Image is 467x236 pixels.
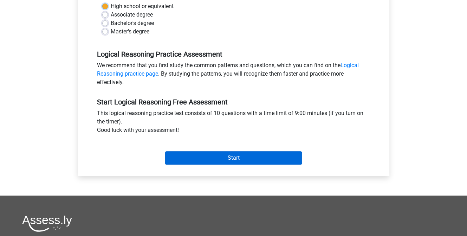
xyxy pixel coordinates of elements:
label: Master's degree [111,27,149,36]
label: Bachelor's degree [111,19,154,27]
h5: Logical Reasoning Practice Assessment [97,50,370,58]
img: Assessly logo [22,215,72,232]
input: Start [165,151,302,165]
div: We recommend that you first study the common patterns and questions, which you can find on the . ... [92,61,376,89]
label: High school or equivalent [111,2,174,11]
h5: Start Logical Reasoning Free Assessment [97,98,370,106]
div: This logical reasoning practice test consists of 10 questions with a time limit of 9:00 minutes (... [92,109,376,137]
label: Associate degree [111,11,153,19]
